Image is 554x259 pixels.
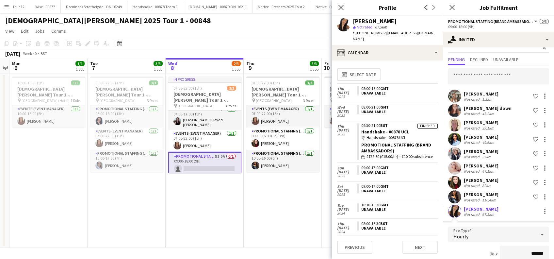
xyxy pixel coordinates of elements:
span: 05:00-22:00 (17h) [95,80,124,85]
div: Calendar [332,45,443,60]
div: Invited [443,32,554,47]
app-card-role: Events (Event Manager)1/107:00-22:00 (15h)[PERSON_NAME] [90,128,163,150]
span: 2025 [337,95,357,99]
div: 37km [481,154,493,159]
span: 10:00-15:00 (5h) [17,80,44,85]
div: Not rated [464,126,481,130]
app-job-card: 07:00-22:00 (15h)3/3[DEMOGRAPHIC_DATA][PERSON_NAME] Tour 1 - 00848 - [GEOGRAPHIC_DATA] [GEOGRAPHI... [246,77,319,172]
div: Handshake - 00878 UCL [361,135,438,141]
span: Sat [337,185,357,189]
span: [DATE] [337,189,357,193]
span: [DATE] [337,207,357,211]
span: [DATE] [337,170,357,174]
div: 1 Job [76,67,84,72]
button: Native - Freshers 2025 Tour 2 [253,0,310,13]
span: 3/3 [310,61,319,66]
div: Unavailable [361,207,435,212]
button: Select date [337,68,381,81]
div: Unavailable [361,226,435,231]
app-crew-unavailable-period: 09:00-17:00 [357,165,438,175]
app-crew-unavailable-period: 09:00-17:00 [357,184,438,193]
span: Sun [337,166,357,170]
div: Not rated [464,111,481,116]
app-job-card: 10:00-15:00 (5h)1/1[DEMOGRAPHIC_DATA][PERSON_NAME] Tour 1 - 00848 - Van Return Day The Crowd Agen... [324,77,398,128]
span: 2025 [337,174,357,178]
app-crew-unavailable-period: 10:30-15:30 [357,203,438,212]
app-card-role: Promotional Staffing (Brand Ambassadors)1/105:00-18:00 (13h)[PERSON_NAME] [90,105,163,128]
div: Unavailable [361,189,435,193]
div: 43.2km [481,111,496,116]
button: Native - Freshers 2025 Tour 3 [310,0,368,13]
span: [DATE] [337,226,357,230]
app-card-role: Events (Event Manager)1/107:00-22:00 (15h)[PERSON_NAME] [168,130,241,152]
app-crew-unavailable-period: 08:00-16:00 [357,86,438,95]
app-card-role: Promotional Staffing (Brand Ambassadors)9I5A0/109:00-18:00 (9h) [168,152,241,176]
span: Tue [90,60,98,66]
div: 1 Job [310,67,318,72]
div: 82km [481,183,493,188]
div: BST [41,51,47,56]
app-job-card: 05:00-22:00 (17h)3/3[DEMOGRAPHIC_DATA][PERSON_NAME] Tour 1 - 00848 - [GEOGRAPHIC_DATA] [GEOGRAPHI... [90,77,163,172]
span: £172.50 (£15.00/hr) + £10.00 subsistence [367,154,433,160]
span: 6 [11,64,21,72]
span: Pending [448,57,465,62]
span: 9 [245,64,254,72]
div: Not rated [464,169,481,174]
span: Jobs [35,28,45,34]
app-job-card: 10:00-15:00 (5h)1/1[DEMOGRAPHIC_DATA][PERSON_NAME] Tour 1 - 00848 - Travel Day [GEOGRAPHIC_DATA] ... [12,77,85,128]
app-card-role: Events (Event Manager)1/107:00-22:00 (15h)[PERSON_NAME] [246,105,319,128]
h3: [DEMOGRAPHIC_DATA][PERSON_NAME] Tour 1 - 00848 - [GEOGRAPHIC_DATA] [90,86,163,98]
span: Promotional Staffing (Brand Ambassadors) [448,19,533,24]
div: Not rated [464,198,481,202]
span: 10 [323,64,330,72]
span: 67.5km [374,25,388,29]
span: Hourly [453,233,468,240]
span: 8 [167,64,177,72]
span: BST [380,221,388,226]
div: [PERSON_NAME] [464,148,498,154]
span: 2/3 [540,19,549,24]
div: Unavailable [361,110,435,114]
h3: [DEMOGRAPHIC_DATA][PERSON_NAME] Tour 1 - 00848 - [GEOGRAPHIC_DATA] [168,91,241,103]
div: Not rated [464,140,481,145]
app-crew-unavailable-period: 08:00-21:00 [357,105,438,114]
span: 2025 [337,193,357,197]
app-card-role: Promotional Staffing (Brand Ambassadors)1/108:30-15:00 (6h30m)[PERSON_NAME] [246,128,319,150]
span: Unavailable [493,57,518,62]
span: 3/3 [154,61,163,66]
span: 2025 [337,113,357,117]
div: Not rated [464,212,481,217]
div: In progress [168,77,241,82]
a: Jobs [32,27,47,35]
span: 1 Role [71,98,80,103]
span: 10:00-15:00 (5h) [330,80,356,85]
div: 110.4km [481,198,497,202]
div: Not rated [464,183,481,188]
span: Week 40 [22,51,38,56]
span: Thu [337,124,357,128]
app-card-role: Events (Event Manager)1/110:00-15:00 (5h)[PERSON_NAME] [12,105,85,128]
div: Unavailable [361,91,435,95]
span: 3 Roles [303,98,314,103]
span: 3 Roles [225,103,236,108]
div: 47.1km [481,169,496,174]
span: 3 Roles [147,98,158,103]
span: 1/1 [75,61,85,66]
span: 2025 [337,132,357,136]
app-job-card: In progress07:00-22:00 (15h)2/3[DEMOGRAPHIC_DATA][PERSON_NAME] Tour 1 - 00848 - [GEOGRAPHIC_DATA]... [168,77,241,173]
h3: [DEMOGRAPHIC_DATA][PERSON_NAME] Tour 1 - 00848 - Van Return Day [324,86,398,98]
div: [PERSON_NAME] [464,206,498,212]
div: Not rated [464,97,481,102]
span: [DATE] [337,128,357,132]
div: [PERSON_NAME] [464,134,498,140]
div: [DATE] [5,50,20,57]
div: [PERSON_NAME] [464,91,498,97]
a: Edit [18,27,31,35]
span: Wed [337,106,357,110]
app-card-role: Events (Event Manager)1/110:00-15:00 (5h)[PERSON_NAME] [324,105,398,128]
div: 67.5km [481,212,496,217]
span: Not rated [357,25,372,29]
